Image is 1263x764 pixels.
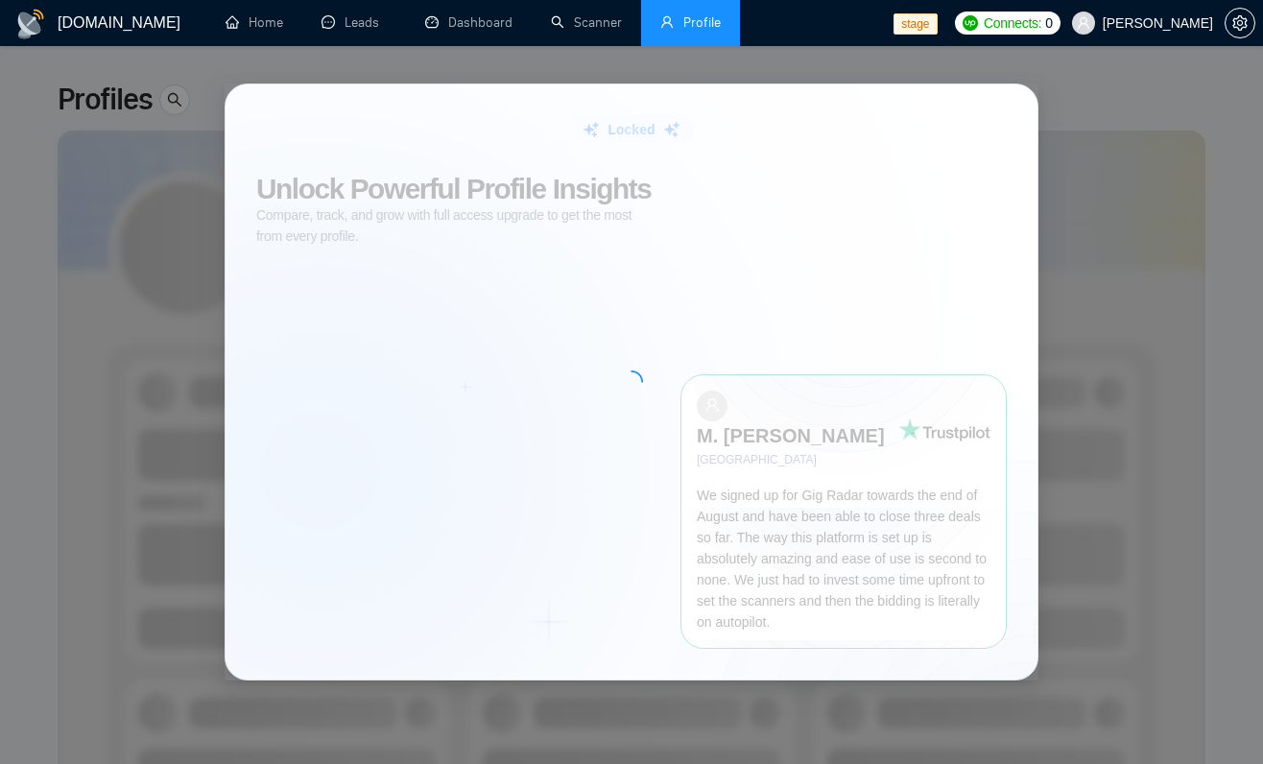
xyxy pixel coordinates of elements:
[963,15,978,31] img: upwork-logo.png
[322,14,387,31] a: messageLeads
[1077,16,1090,30] span: user
[683,14,721,31] span: Profile
[1225,8,1255,38] button: setting
[226,14,283,31] a: homeHome
[894,13,937,35] span: stage
[1045,12,1053,34] span: 0
[425,14,512,31] a: dashboardDashboard
[1226,15,1254,31] span: setting
[551,14,622,31] a: searchScanner
[984,12,1041,34] span: Connects:
[660,15,674,29] span: user
[1225,15,1255,31] a: setting
[15,9,46,39] img: logo
[620,370,643,394] span: loading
